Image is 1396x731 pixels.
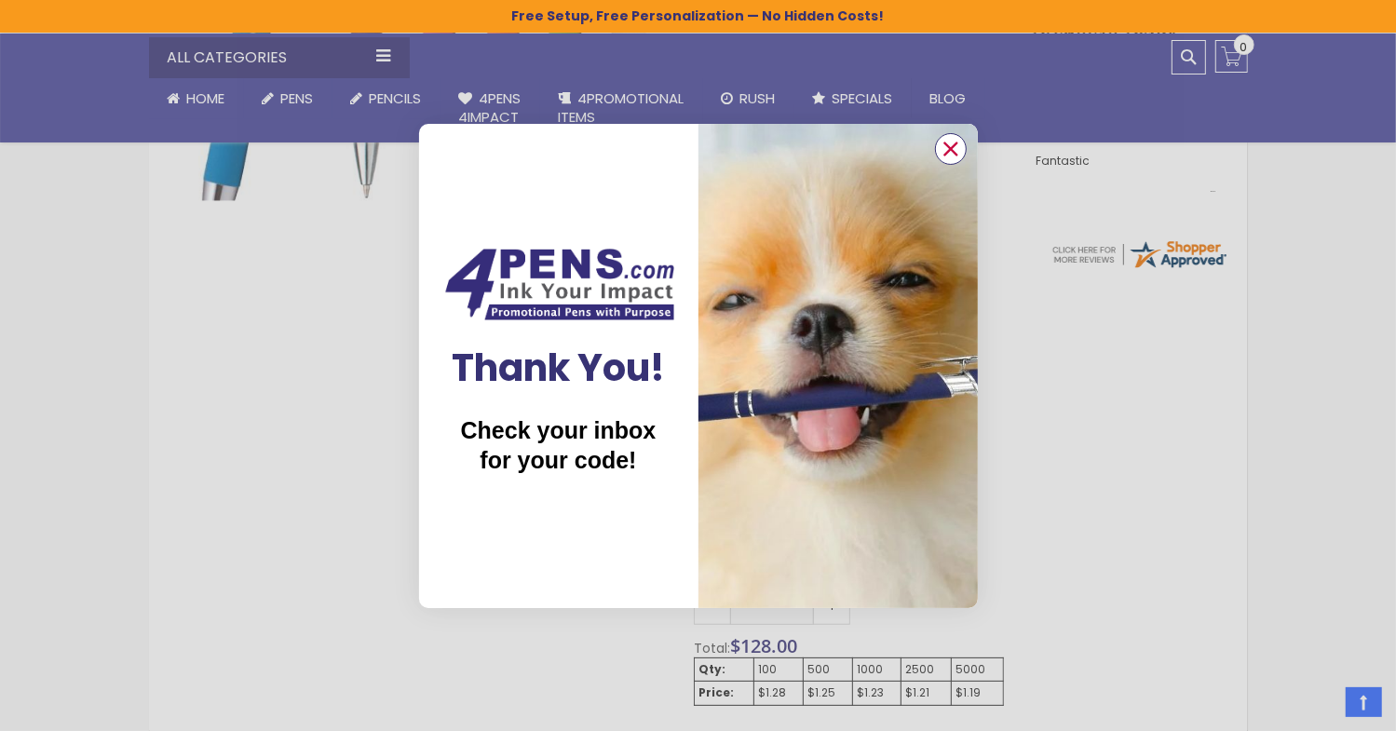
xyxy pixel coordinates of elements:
img: b2d7038a-49cb-4a70-a7cc-c7b8314b33fd.jpeg [698,124,978,608]
img: Couch [438,243,680,326]
button: Close dialog [935,133,967,165]
span: Check your inbox for your code! [461,417,657,473]
span: Thank You! [452,342,665,394]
